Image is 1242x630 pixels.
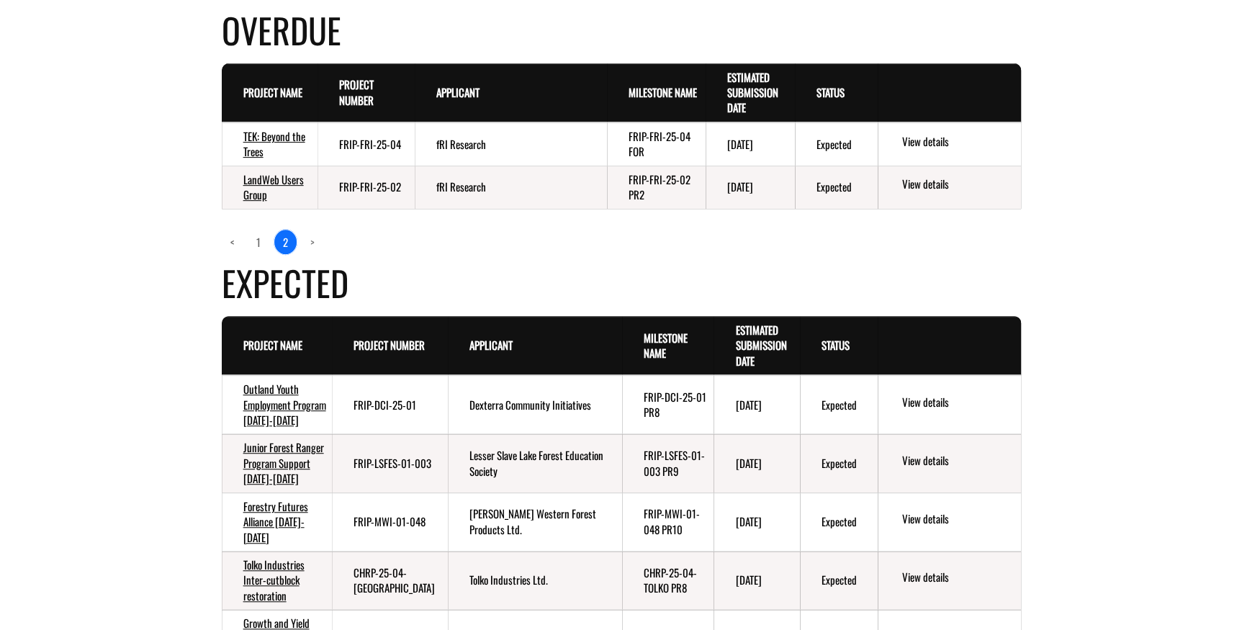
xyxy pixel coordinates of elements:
[332,552,449,610] td: CHRP-25-04-TOLKO
[800,434,878,492] td: Expected
[706,122,794,166] td: 3/30/2025
[901,176,1014,194] a: View details
[243,557,305,603] a: Tolko Industries Inter-cutblock restoration
[735,572,761,588] time: [DATE]
[622,552,714,610] td: CHRP-25-04-TOLKO PR8
[607,122,706,166] td: FRIP-FRI-25-04 FOR
[243,439,324,486] a: Junior Forest Ranger Program Support [DATE]-[DATE]
[714,492,799,551] td: 8/30/2028
[222,122,318,166] td: TEK: Beyond the Trees
[878,492,1020,551] td: action menu
[222,4,1021,55] h4: Overdue
[901,453,1014,470] a: View details
[735,455,761,471] time: [DATE]
[629,84,697,100] a: Milestone Name
[878,316,1020,375] th: Actions
[222,552,332,610] td: Tolko Industries Inter-cutblock restoration
[800,375,878,434] td: Expected
[727,136,753,152] time: [DATE]
[302,230,323,254] a: Next page
[901,570,1014,587] a: View details
[735,322,786,369] a: Estimated Submission Date
[339,76,374,107] a: Project Number
[354,337,425,353] a: Project Number
[332,434,449,492] td: FRIP-LSFES-01-003
[706,166,794,208] td: 3/30/2025
[318,166,415,208] td: FRIP-FRI-25-02
[735,513,761,529] time: [DATE]
[727,179,753,194] time: [DATE]
[332,375,449,434] td: FRIP-DCI-25-01
[727,69,778,116] a: Estimated Submission Date
[222,230,243,254] a: Previous page
[243,337,302,353] a: Project Name
[878,166,1020,208] td: action menu
[901,134,1014,151] a: View details
[878,552,1020,610] td: action menu
[878,63,1020,122] th: Actions
[243,84,302,100] a: Project Name
[448,552,622,610] td: Tolko Industries Ltd.
[878,122,1020,166] td: action menu
[415,122,607,166] td: fRI Research
[800,492,878,551] td: Expected
[222,375,332,434] td: Outland Youth Employment Program 2025-2032
[622,492,714,551] td: FRIP-MWI-01-048 PR10
[800,552,878,610] td: Expected
[735,397,761,413] time: [DATE]
[622,434,714,492] td: FRIP-LSFES-01-003 PR9
[318,122,415,166] td: FRIP-FRI-25-04
[448,375,622,434] td: Dexterra Community Initiatives
[816,84,845,100] a: Status
[795,166,878,208] td: Expected
[901,395,1014,412] a: View details
[622,375,714,434] td: FRIP-DCI-25-01 PR8
[878,434,1020,492] td: action menu
[243,171,304,202] a: LandWeb Users Group
[243,128,305,159] a: TEK: Beyond the Trees
[901,511,1014,528] a: View details
[714,552,799,610] td: 8/30/2028
[436,84,480,100] a: Applicant
[243,498,308,545] a: Forestry Futures Alliance [DATE]-[DATE]
[448,492,622,551] td: Millar Western Forest Products Ltd.
[274,229,297,255] a: 2
[795,122,878,166] td: Expected
[332,492,449,551] td: FRIP-MWI-01-048
[822,337,850,353] a: Status
[607,166,706,208] td: FRIP-FRI-25-02 PR2
[415,166,607,208] td: fRI Research
[222,434,332,492] td: Junior Forest Ranger Program Support 2024-2029
[448,434,622,492] td: Lesser Slave Lake Forest Education Society
[878,375,1020,434] td: action menu
[222,492,332,551] td: Forestry Futures Alliance 2022-2026
[469,337,513,353] a: Applicant
[714,375,799,434] td: 9/29/2028
[243,381,326,428] a: Outland Youth Employment Program [DATE]-[DATE]
[222,257,1021,308] h4: Expected
[248,230,269,254] a: page 1
[222,166,318,208] td: LandWeb Users Group
[644,330,688,361] a: Milestone Name
[714,434,799,492] td: 9/14/2028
